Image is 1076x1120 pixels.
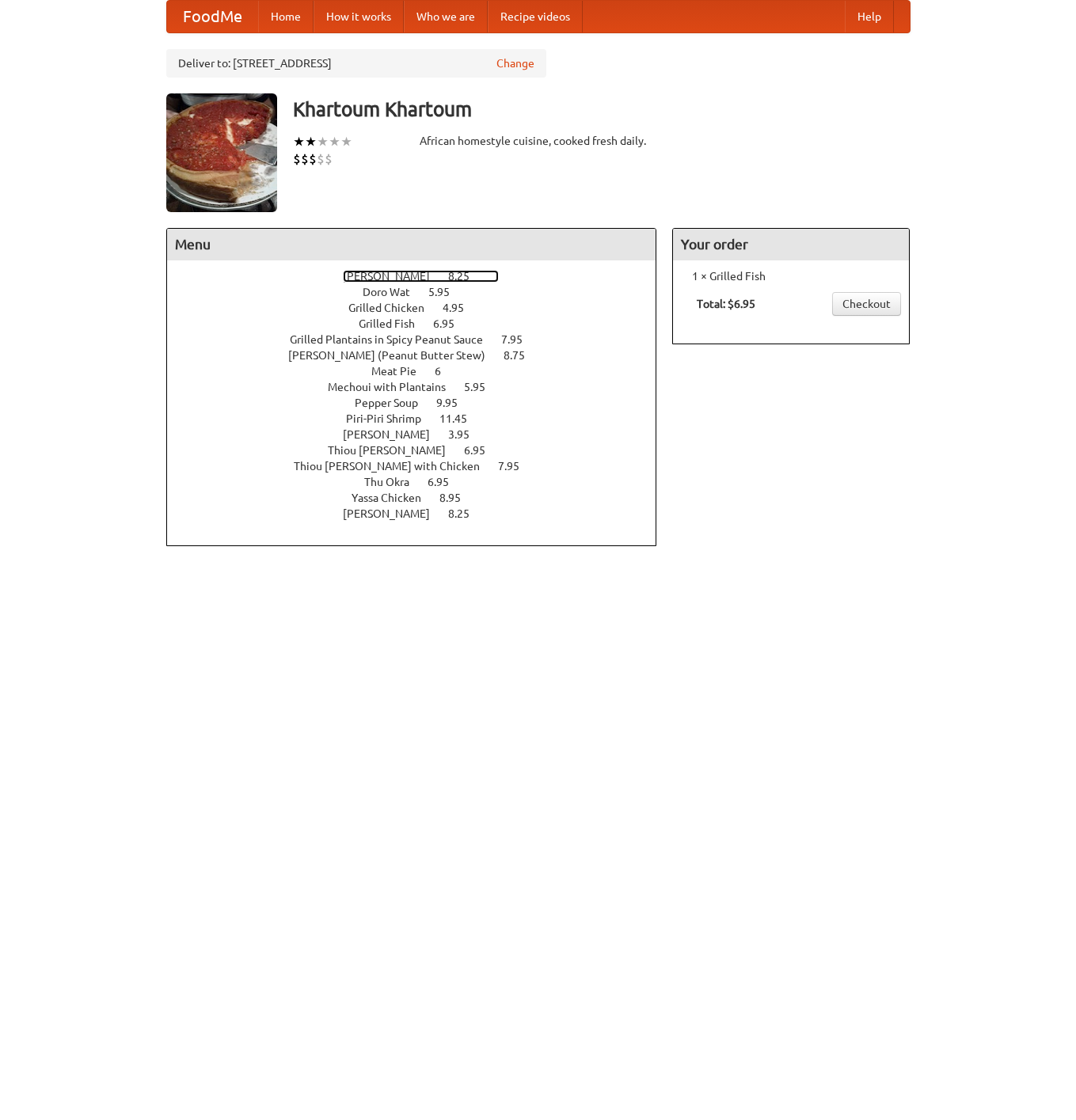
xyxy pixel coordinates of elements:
span: 5.95 [428,286,466,298]
li: ★ [305,133,317,150]
a: Thiou [PERSON_NAME] 6.95 [328,444,515,457]
a: Grilled Chicken 4.95 [348,302,493,314]
span: 6.95 [428,476,465,488]
span: 8.75 [504,349,541,362]
a: Thu Okra 6.95 [364,476,478,488]
a: [PERSON_NAME] (Peanut Butter Stew) 8.75 [288,349,554,362]
span: 5.95 [464,381,501,393]
span: 8.25 [448,507,485,520]
a: Home [258,1,314,32]
span: 7.95 [498,460,535,473]
li: $ [317,150,325,168]
span: [PERSON_NAME] [343,428,446,441]
span: [PERSON_NAME] [343,270,446,283]
a: Piri-Piri Shrimp 11.45 [346,412,496,425]
a: Recipe videos [488,1,583,32]
span: 9.95 [436,397,473,409]
li: ★ [293,133,305,150]
li: 1 × Grilled Fish [681,268,901,284]
a: Grilled Fish 6.95 [359,317,484,330]
a: Pepper Soup 9.95 [355,397,487,409]
a: Checkout [832,292,901,316]
span: 6 [435,365,457,378]
li: $ [293,150,301,168]
a: Thiou [PERSON_NAME] with Chicken 7.95 [294,460,549,473]
a: Mechoui with Plantains 5.95 [328,381,515,393]
span: Doro Wat [363,286,426,298]
span: [PERSON_NAME] (Peanut Butter Stew) [288,349,501,362]
a: [PERSON_NAME] 3.95 [343,428,499,441]
a: Doro Wat 5.95 [363,286,479,298]
img: angular.jpg [166,93,277,212]
span: 8.25 [448,270,485,283]
li: $ [309,150,317,168]
a: FoodMe [167,1,258,32]
span: Yassa Chicken [352,492,437,504]
div: African homestyle cuisine, cooked fresh daily. [420,133,657,149]
span: Grilled Fish [359,317,431,330]
span: Pepper Soup [355,397,434,409]
span: Grilled Plantains in Spicy Peanut Sauce [290,333,499,346]
span: [PERSON_NAME] [343,507,446,520]
span: 6.95 [433,317,470,330]
a: [PERSON_NAME] 8.25 [343,270,499,283]
li: $ [325,150,333,168]
span: 11.45 [439,412,483,425]
span: Grilled Chicken [348,302,440,314]
span: 4.95 [443,302,480,314]
span: 3.95 [448,428,485,441]
li: ★ [329,133,340,150]
a: Yassa Chicken 8.95 [352,492,490,504]
h4: Your order [673,229,909,260]
li: ★ [340,133,352,150]
a: Help [845,1,894,32]
h3: Khartoum Khartoum [293,93,911,125]
span: Thiou [PERSON_NAME] [328,444,462,457]
b: Total: $6.95 [697,298,755,310]
li: $ [301,150,309,168]
span: Mechoui with Plantains [328,381,462,393]
span: Meat Pie [371,365,432,378]
span: Thu Okra [364,476,425,488]
a: Who we are [404,1,488,32]
span: 7.95 [501,333,538,346]
a: Meat Pie 6 [371,365,470,378]
a: How it works [314,1,404,32]
span: 6.95 [464,444,501,457]
span: Piri-Piri Shrimp [346,412,437,425]
span: 8.95 [439,492,477,504]
li: ★ [317,133,329,150]
a: Grilled Plantains in Spicy Peanut Sauce 7.95 [290,333,552,346]
div: Deliver to: [STREET_ADDRESS] [166,49,546,78]
h4: Menu [167,229,656,260]
span: Thiou [PERSON_NAME] with Chicken [294,460,496,473]
a: [PERSON_NAME] 8.25 [343,507,499,520]
a: Change [496,55,534,71]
